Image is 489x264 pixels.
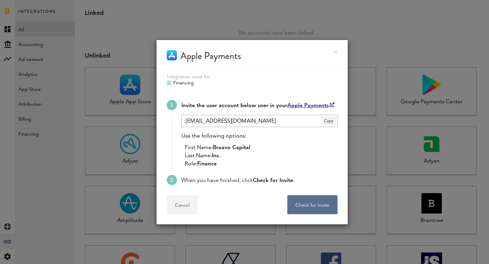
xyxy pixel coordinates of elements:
[185,152,338,160] li: Last Name:
[287,195,338,214] button: Check for Invite
[197,161,217,167] span: Finance
[181,177,338,185] div: When you have finished, click .
[181,102,338,110] div: Invite the user account below user in your
[167,74,338,80] div: Integration used for
[12,5,49,11] span: Поддержка
[180,50,241,62] div: Apple Payments
[287,103,334,108] a: Apple Payments
[185,144,338,152] li: First Name:
[212,153,221,159] span: Inc.
[213,145,250,150] span: Braavo Capital
[321,117,336,125] span: Copy
[185,160,338,168] li: Role:
[173,80,194,86] span: Financing
[167,50,177,60] img: Apple Payments
[167,195,198,214] button: Cancel
[181,132,338,168] div: Use the following options:
[253,178,293,183] span: Check for Invite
